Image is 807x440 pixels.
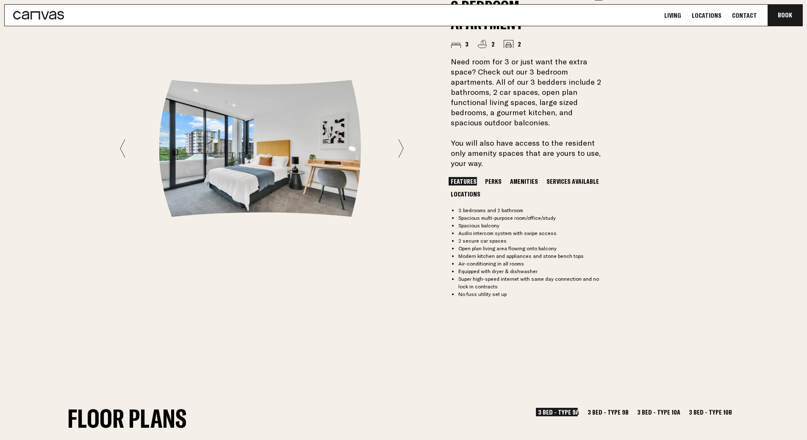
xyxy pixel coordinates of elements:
button: Book [768,5,802,26]
li: Open plan living area flowing onto balcony [458,245,602,252]
p: Need room for 3 or just want the extra space? Check out our 3 bedroom apartments. All of our 3 be... [451,57,602,169]
button: Amenities [508,177,540,185]
li: Equipped with dryer & dishwasher [458,268,602,275]
li: 3 bedrooms and 2 bathroom [458,207,602,214]
button: Services Available [544,177,601,185]
li: No fuss utility set up [458,291,602,298]
li: 2 [503,39,521,48]
li: Super high-speed internet with same day connection and no lock in contracts [458,275,602,291]
li: Spacious balcony [458,222,602,230]
button: 3 Bed - Type 9B [585,408,631,416]
button: 3 Bed - Type 9A [536,408,581,416]
button: 3 Bed - Type 10A [635,408,682,416]
li: Spacious multi-purpose room/office/study [458,214,602,222]
li: Audio intercom system with swipe access [458,230,602,237]
img: bedroom-furnished [159,80,364,217]
button: Features [449,177,479,185]
button: 3 Bed - Type 10B [687,408,734,416]
li: Modern kitchen and appliances and stone bench tops [458,252,602,260]
li: 2 [477,39,495,48]
a: Living [662,11,684,20]
li: 3 [451,39,469,48]
button: Locations [449,190,483,198]
button: Perks [483,177,504,185]
a: Contact [729,11,760,20]
a: Locations [689,11,724,20]
li: Air-conditioning in all rooms [458,260,602,268]
li: 2 secure car spaces [458,237,602,245]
